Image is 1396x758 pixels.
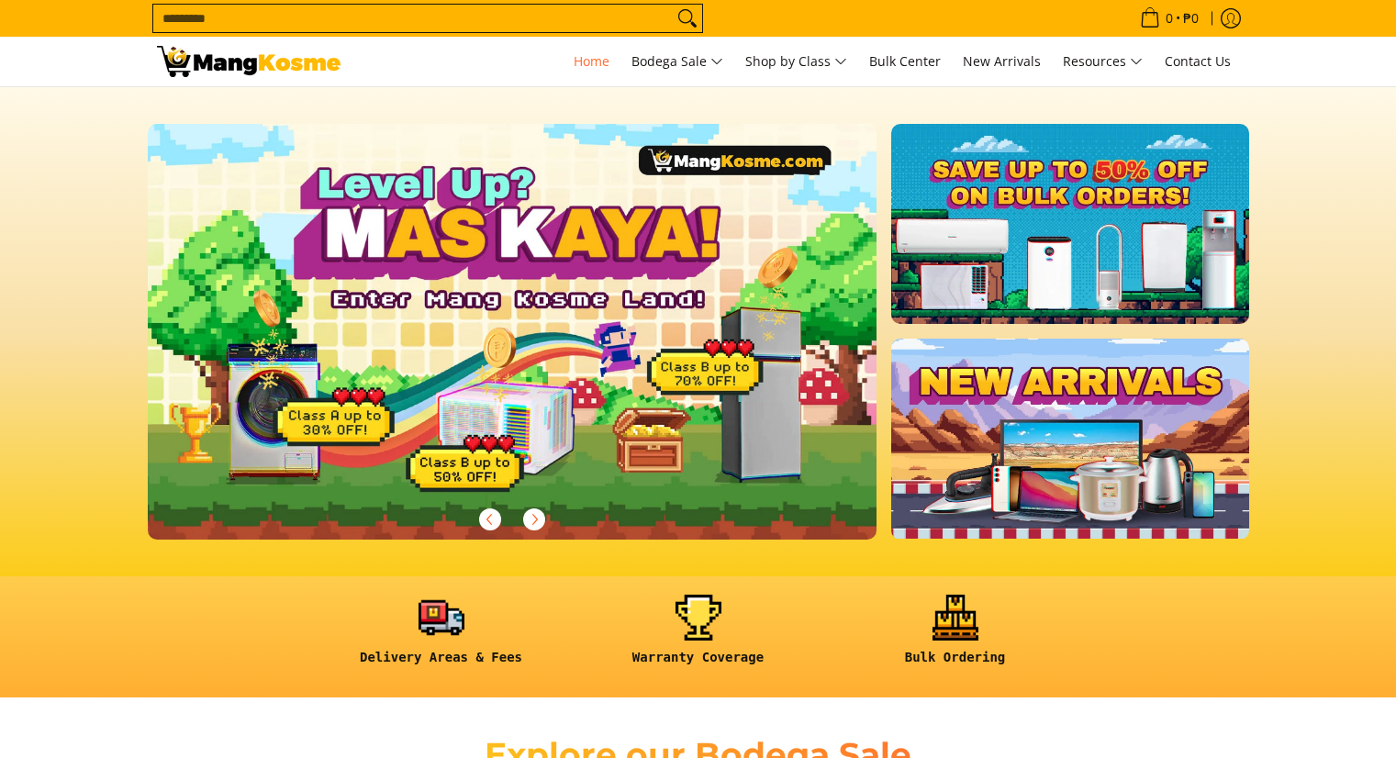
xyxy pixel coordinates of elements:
[1180,12,1201,25] span: ₱0
[1054,37,1152,86] a: Resources
[860,37,950,86] a: Bulk Center
[322,595,561,680] a: <h6><strong>Delivery Areas & Fees</strong></h6>
[836,595,1075,680] a: <h6><strong>Bulk Ordering</strong></h6>
[564,37,619,86] a: Home
[157,46,341,77] img: Mang Kosme: Your Home Appliances Warehouse Sale Partner!
[148,124,877,540] img: Gaming desktop banner
[673,5,702,32] button: Search
[869,52,941,70] span: Bulk Center
[954,37,1050,86] a: New Arrivals
[736,37,856,86] a: Shop by Class
[470,499,510,540] button: Previous
[1063,50,1143,73] span: Resources
[622,37,732,86] a: Bodega Sale
[1165,52,1231,70] span: Contact Us
[574,52,609,70] span: Home
[514,499,554,540] button: Next
[1156,37,1240,86] a: Contact Us
[745,50,847,73] span: Shop by Class
[579,595,818,680] a: <h6><strong>Warranty Coverage</strong></h6>
[1163,12,1176,25] span: 0
[963,52,1041,70] span: New Arrivals
[631,50,723,73] span: Bodega Sale
[359,37,1240,86] nav: Main Menu
[1134,8,1204,28] span: •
